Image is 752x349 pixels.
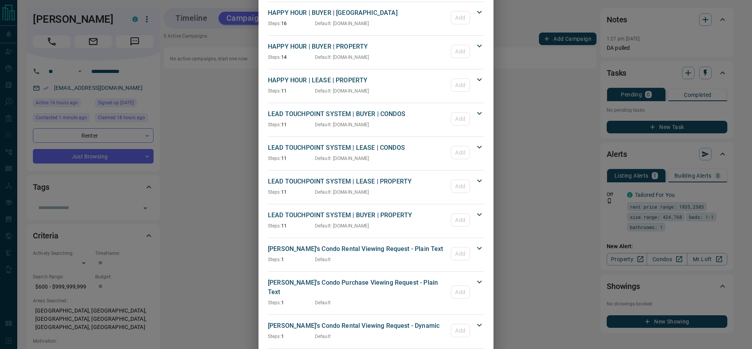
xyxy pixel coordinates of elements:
[268,334,281,339] span: Steps:
[268,142,484,164] div: LEAD TOUCHPOINT SYSTEM | LEASE | CONDOSSteps:11Default: [DOMAIN_NAME]Add
[268,156,281,161] span: Steps:
[268,54,315,61] p: 14
[268,333,315,340] p: 1
[315,121,369,128] p: Default : [DOMAIN_NAME]
[268,209,484,231] div: LEAD TOUCHPOINT SYSTEM | BUYER | PROPERTYSteps:11Default: [DOMAIN_NAME]Add
[268,278,447,297] p: [PERSON_NAME]'s Condo Purchase Viewing Request - Plain Text
[268,21,281,26] span: Steps:
[268,321,447,331] p: [PERSON_NAME]'s Condo Rental Viewing Request - Dynamic
[268,108,484,130] div: LEAD TOUCHPOINT SYSTEM | BUYER | CONDOSSteps:11Default: [DOMAIN_NAME]Add
[268,243,484,265] div: [PERSON_NAME]'s Condo Rental Viewing Request - Plain TextSteps:1DefaultAdd
[268,320,484,342] div: [PERSON_NAME]'s Condo Rental Viewing Request - DynamicSteps:1DefaultAdd
[268,155,315,162] p: 11
[315,333,331,340] p: Default
[268,40,484,62] div: HAPPY HOUR | BUYER | PROPERTYSteps:14Default: [DOMAIN_NAME]Add
[315,222,369,229] p: Default : [DOMAIN_NAME]
[268,74,484,96] div: HAPPY HOUR | LEASE | PROPERTYSteps:11Default: [DOMAIN_NAME]Add
[268,222,315,229] p: 11
[315,87,369,95] p: Default : [DOMAIN_NAME]
[268,76,447,85] p: HAPPY HOUR | LEASE | PROPERTY
[268,55,281,60] span: Steps:
[268,299,315,306] p: 1
[268,257,281,262] span: Steps:
[268,109,447,119] p: LEAD TOUCHPOINT SYSTEM | BUYER | CONDOS
[268,223,281,229] span: Steps:
[268,300,281,305] span: Steps:
[315,299,331,306] p: Default
[268,276,484,308] div: [PERSON_NAME]'s Condo Purchase Viewing Request - Plain TextSteps:1DefaultAdd
[315,189,369,196] p: Default : [DOMAIN_NAME]
[268,8,447,18] p: HAPPY HOUR | BUYER | [GEOGRAPHIC_DATA]
[315,256,331,263] p: Default
[315,20,369,27] p: Default : [DOMAIN_NAME]
[268,244,447,254] p: [PERSON_NAME]'s Condo Rental Viewing Request - Plain Text
[315,54,369,61] p: Default : [DOMAIN_NAME]
[268,143,447,153] p: LEAD TOUCHPOINT SYSTEM | LEASE | CONDOS
[268,177,447,186] p: LEAD TOUCHPOINT SYSTEM | LEASE | PROPERTY
[268,122,281,127] span: Steps:
[268,189,315,196] p: 11
[268,87,315,95] p: 11
[268,211,447,220] p: LEAD TOUCHPOINT SYSTEM | BUYER | PROPERTY
[268,88,281,94] span: Steps:
[268,121,315,128] p: 11
[268,20,315,27] p: 16
[268,7,484,29] div: HAPPY HOUR | BUYER | [GEOGRAPHIC_DATA]Steps:16Default: [DOMAIN_NAME]Add
[268,189,281,195] span: Steps:
[268,42,447,51] p: HAPPY HOUR | BUYER | PROPERTY
[268,256,315,263] p: 1
[315,155,369,162] p: Default : [DOMAIN_NAME]
[268,175,484,197] div: LEAD TOUCHPOINT SYSTEM | LEASE | PROPERTYSteps:11Default: [DOMAIN_NAME]Add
